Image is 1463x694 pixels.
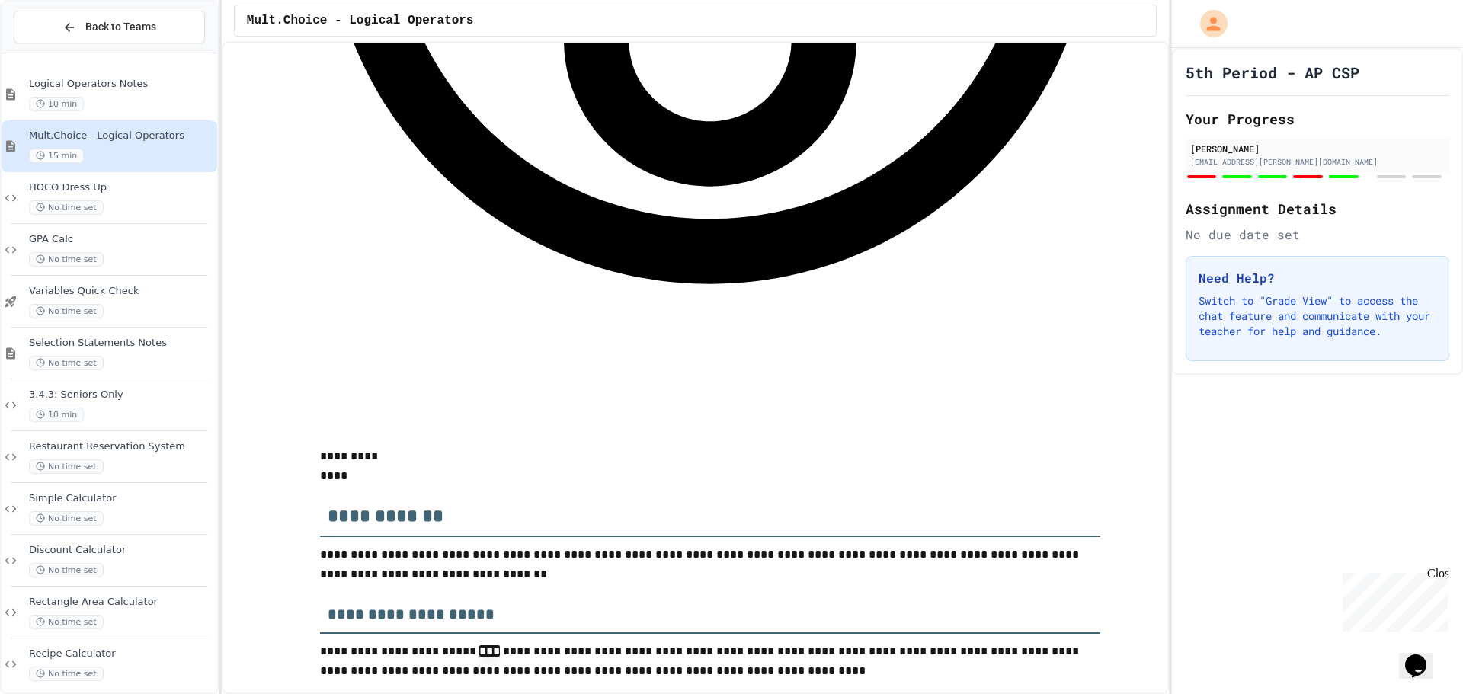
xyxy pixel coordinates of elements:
[29,285,214,298] span: Variables Quick Check
[1186,198,1449,219] h2: Assignment Details
[29,596,214,609] span: Rectangle Area Calculator
[29,492,214,505] span: Simple Calculator
[29,389,214,401] span: 3.4.3: Seniors Only
[29,459,104,474] span: No time set
[29,97,84,111] span: 10 min
[6,6,105,97] div: Chat with us now!Close
[29,200,104,215] span: No time set
[29,78,214,91] span: Logical Operators Notes
[1199,269,1436,287] h3: Need Help?
[1199,293,1436,339] p: Switch to "Grade View" to access the chat feature and communicate with your teacher for help and ...
[29,356,104,370] span: No time set
[29,440,214,453] span: Restaurant Reservation System
[29,181,214,194] span: HOCO Dress Up
[29,337,214,350] span: Selection Statements Notes
[1186,225,1449,244] div: No due date set
[1186,62,1359,83] h1: 5th Period - AP CSP
[14,11,205,43] button: Back to Teams
[29,648,214,660] span: Recipe Calculator
[1190,156,1445,168] div: [EMAIL_ADDRESS][PERSON_NAME][DOMAIN_NAME]
[29,130,214,142] span: Mult.Choice - Logical Operators
[29,544,214,557] span: Discount Calculator
[1190,142,1445,155] div: [PERSON_NAME]
[1186,108,1449,130] h2: Your Progress
[1337,567,1448,632] iframe: chat widget
[29,252,104,267] span: No time set
[29,563,104,577] span: No time set
[29,667,104,681] span: No time set
[29,233,214,246] span: GPA Calc
[85,19,156,35] span: Back to Teams
[29,149,84,163] span: 15 min
[247,11,474,30] span: Mult.Choice - Logical Operators
[29,511,104,526] span: No time set
[1184,6,1231,41] div: My Account
[29,304,104,318] span: No time set
[1399,633,1448,679] iframe: chat widget
[29,615,104,629] span: No time set
[29,408,84,422] span: 10 min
